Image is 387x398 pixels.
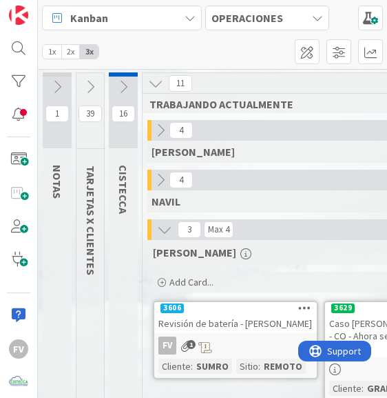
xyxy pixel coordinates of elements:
[258,359,260,374] span: :
[154,337,317,355] div: FV
[169,172,193,188] span: 4
[193,359,232,374] div: SUMRO
[169,276,213,288] span: Add Card...
[50,165,64,199] span: NOTAS
[9,6,28,25] img: Visit kanbanzone.com
[43,45,61,59] span: 1x
[208,226,229,233] div: Max 4
[80,45,98,59] span: 3x
[158,359,191,374] div: Cliente
[84,166,98,275] span: TARJETAS X CLIENTES
[151,195,180,208] span: NAVIL
[260,359,306,374] div: REMOTO
[187,340,196,349] span: 1
[236,359,258,374] div: Sitio
[160,304,184,313] div: 3606
[151,145,235,159] span: GABRIEL
[362,381,364,396] span: :
[211,11,283,25] b: OPERACIONES
[153,301,318,379] a: 3606Revisión de batería - [PERSON_NAME]FVCliente:SUMROSitio:REMOTO
[191,359,193,374] span: :
[178,221,201,238] span: 3
[61,45,80,59] span: 2x
[45,106,69,122] span: 1
[329,381,362,396] div: Cliente
[169,75,192,92] span: 11
[116,165,130,214] span: CISTECCA
[70,10,108,26] span: Kanban
[154,315,317,332] div: Revisión de batería - [PERSON_NAME]
[79,106,102,122] span: 39
[9,372,28,392] img: avatar
[331,304,355,313] div: 3629
[9,339,28,359] div: FV
[154,302,317,332] div: 3606Revisión de batería - [PERSON_NAME]
[29,2,63,19] span: Support
[153,246,236,259] span: FERNANDO
[169,122,193,139] span: 4
[112,106,135,122] span: 16
[154,302,317,315] div: 3606
[158,337,176,355] div: FV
